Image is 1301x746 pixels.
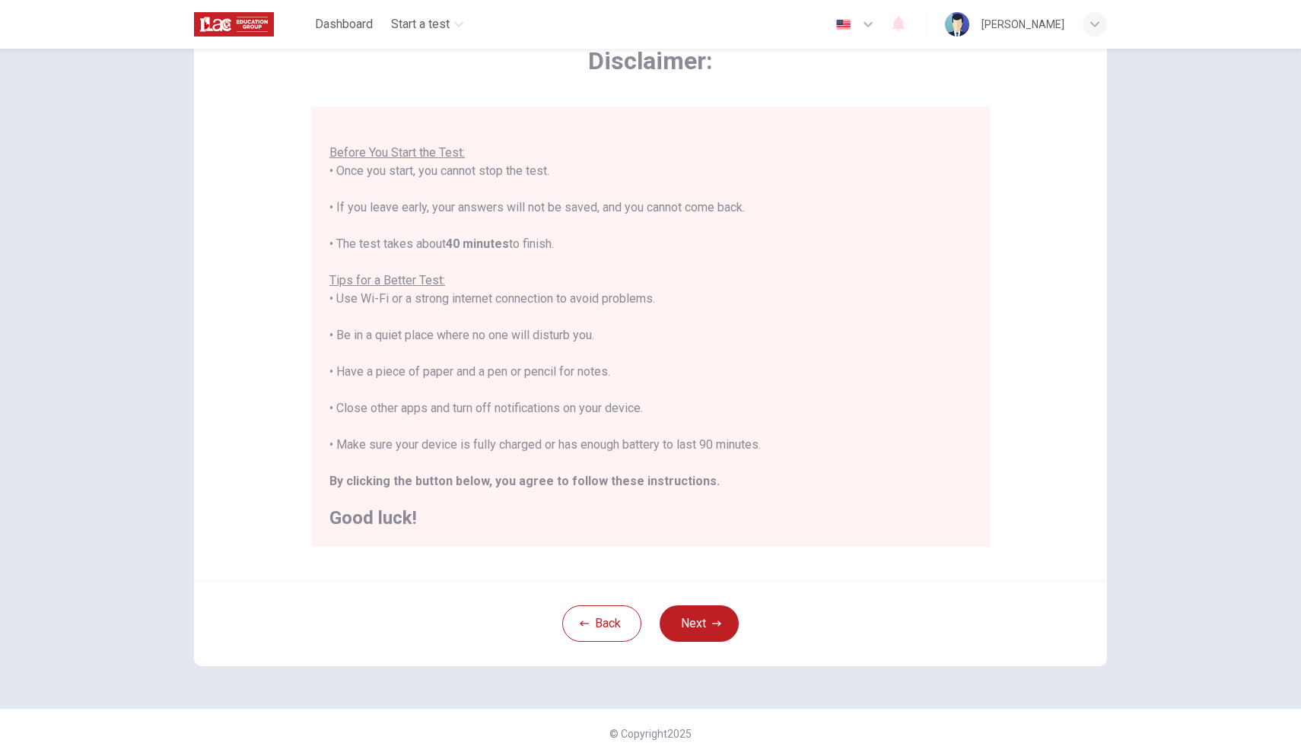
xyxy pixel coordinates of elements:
div: [PERSON_NAME] [981,15,1064,33]
u: Before You Start the Test: [329,145,465,160]
button: Next [660,605,739,642]
a: ILAC logo [194,9,309,40]
span: Start a test [391,15,450,33]
img: en [834,19,853,30]
button: Dashboard [309,11,379,38]
b: 40 minutes [446,236,509,251]
img: Profile picture [945,12,969,37]
b: By clicking the button below, you agree to follow these instructions. [329,474,720,488]
u: Tips for a Better Test: [329,273,445,287]
span: Dashboard [315,15,373,33]
button: Start a test [385,11,469,38]
h2: Good luck! [329,509,972,527]
img: ILAC logo [194,9,274,40]
div: You are about to start a . • Once you start, you cannot stop the test. • If you leave early, your... [329,107,972,527]
span: © Copyright 2025 [609,728,692,740]
span: Disclaimer: [311,46,990,76]
button: Back [562,605,641,642]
